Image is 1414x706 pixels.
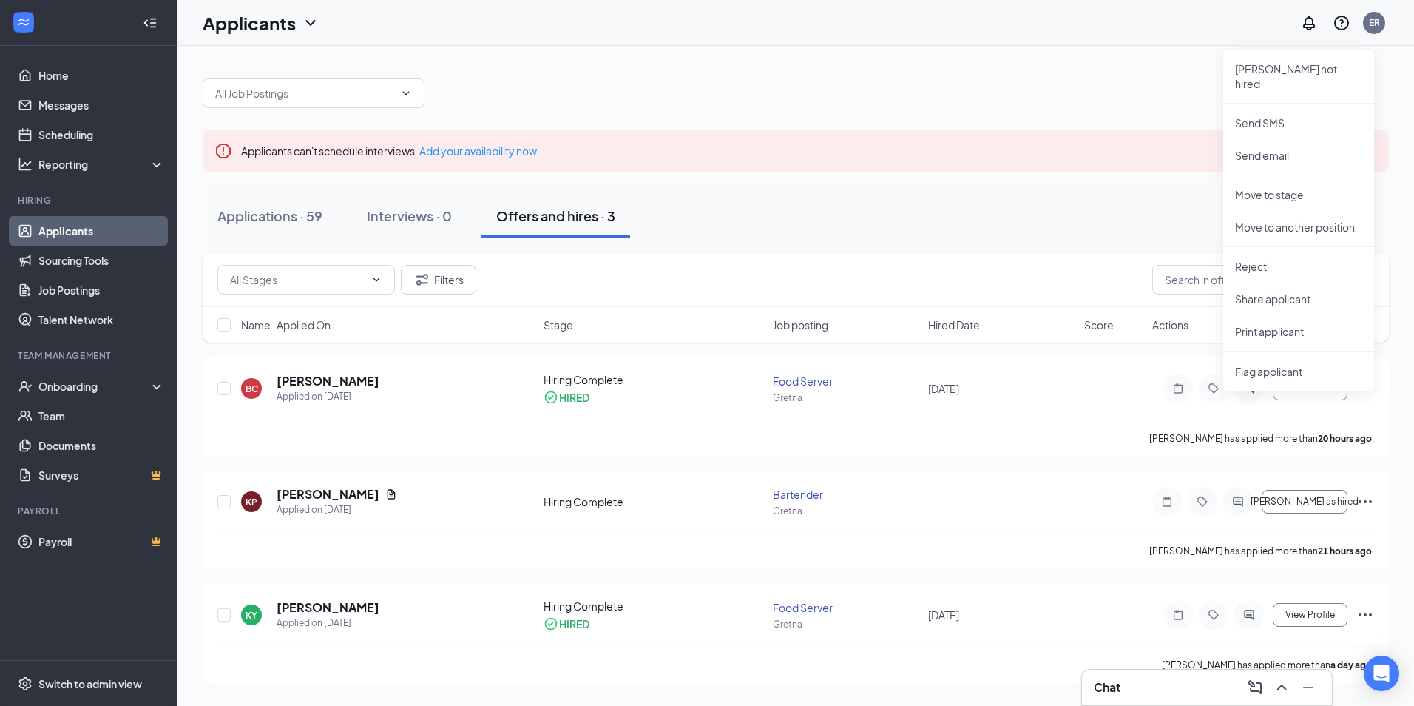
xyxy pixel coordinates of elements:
h1: Applicants [203,10,296,36]
span: [DATE] [928,382,959,395]
div: Gretna [773,618,920,631]
div: Open Intercom Messenger [1364,656,1399,691]
a: Team [38,401,165,431]
svg: ComposeMessage [1246,679,1264,696]
svg: ChevronDown [400,87,412,99]
h3: Chat [1094,679,1120,696]
svg: ChevronUp [1273,679,1290,696]
div: Offers and hires · 3 [496,206,615,225]
span: Applicants can't schedule interviews. [241,144,537,158]
button: Minimize [1296,676,1320,699]
h5: [PERSON_NAME] [277,373,379,389]
span: Job posting [773,317,828,332]
svg: Notifications [1300,14,1318,32]
input: Search in offers and hires [1152,265,1374,295]
svg: WorkstreamLogo [16,15,31,30]
div: BC [246,383,258,395]
svg: CheckmarkCircle [544,616,558,631]
button: ComposeMessage [1243,676,1267,699]
svg: Analysis [18,157,33,172]
div: Hiring Complete [544,372,764,387]
a: Messages [38,90,165,120]
div: Reporting [38,157,166,172]
svg: Settings [18,676,33,691]
svg: ChevronDown [302,14,319,32]
a: Home [38,61,165,90]
div: Switch to admin view [38,676,142,691]
a: Applicants [38,216,165,246]
svg: Ellipses [1356,493,1374,511]
div: Food Server [773,374,920,389]
div: Onboarding [38,379,152,394]
p: [PERSON_NAME] has applied more than . [1162,659,1374,671]
svg: ActiveChat [1240,609,1258,621]
div: Bartender [773,487,920,502]
a: Scheduling [38,120,165,149]
div: KP [246,496,257,508]
a: Talent Network [38,305,165,334]
button: Filter Filters [401,265,476,295]
b: 21 hours ago [1318,545,1372,557]
svg: Note [1158,496,1176,508]
button: [PERSON_NAME] as hired [1262,490,1347,514]
p: [PERSON_NAME] has applied more than . [1149,432,1374,445]
a: Job Postings [38,275,165,305]
span: [DATE] [928,608,959,622]
button: ChevronUp [1270,676,1293,699]
div: Hiring [18,194,162,206]
div: Hiring Complete [544,599,764,613]
button: View Profile [1273,603,1347,627]
div: Interviews · 0 [367,206,452,225]
div: Payroll [18,505,162,517]
a: Documents [38,431,165,460]
span: View Profile [1285,610,1335,620]
span: Name · Applied On [241,317,331,332]
svg: Tag [1194,496,1211,508]
b: 20 hours ago [1318,433,1372,444]
span: [PERSON_NAME] as hired [1251,497,1359,507]
span: Actions [1152,317,1188,332]
p: [PERSON_NAME] has applied more than . [1149,545,1374,557]
svg: CheckmarkCircle [544,390,558,405]
a: PayrollCrown [38,527,165,557]
span: Stage [544,317,573,332]
svg: Minimize [1299,679,1317,696]
div: Gretna [773,391,920,404]
h5: [PERSON_NAME] [277,599,379,616]
svg: ActiveChat [1229,496,1247,508]
b: a day ago [1330,659,1372,670]
svg: Document [385,488,397,500]
div: HIRED [559,616,589,631]
svg: Note [1169,383,1187,394]
div: HIRED [559,390,589,405]
svg: Collapse [143,16,158,30]
div: KY [246,609,257,622]
div: Gretna [773,505,920,517]
svg: Note [1169,609,1187,621]
svg: Tag [1205,609,1222,621]
span: Hired Date [928,317,980,332]
a: Sourcing Tools [38,246,165,275]
input: All Stages [230,272,365,288]
div: ER [1369,16,1380,29]
svg: Ellipses [1356,606,1374,624]
div: Food Server [773,600,920,615]
div: Applied on [DATE] [277,389,379,404]
div: Team Management [18,349,162,362]
span: Flag applicant [1235,363,1362,380]
a: SurveysCrown [38,460,165,490]
h5: [PERSON_NAME] [277,486,379,502]
span: Score [1084,317,1114,332]
svg: Filter [413,271,431,289]
svg: Error [214,142,232,160]
input: All Job Postings [215,85,394,101]
div: Applied on [DATE] [277,502,397,517]
div: Applications · 59 [217,206,322,225]
svg: UserCheck [18,379,33,394]
svg: QuestionInfo [1333,14,1350,32]
a: Add your availability now [419,144,537,158]
svg: ChevronDown [371,274,382,286]
svg: Tag [1205,383,1222,394]
div: Hiring Complete [544,494,764,509]
div: Applied on [DATE] [277,616,379,631]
